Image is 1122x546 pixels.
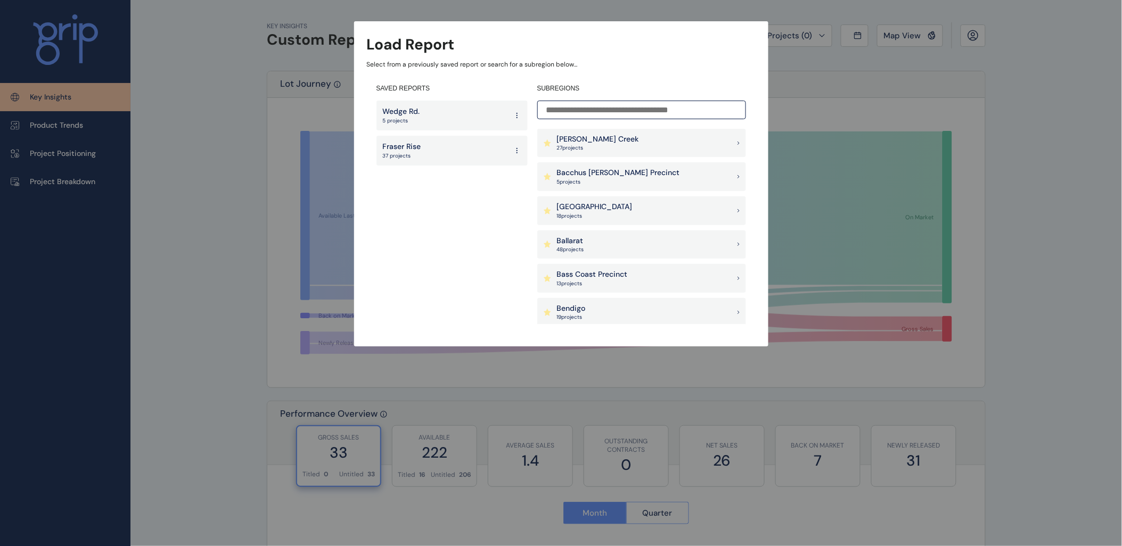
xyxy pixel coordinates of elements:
p: Bendigo [557,303,586,314]
h3: Load Report [367,34,455,55]
p: 19 project s [557,313,586,321]
h4: SAVED REPORTS [376,84,528,93]
p: 5 project s [557,178,680,186]
p: [GEOGRAPHIC_DATA] [557,202,633,212]
p: 27 project s [557,144,639,152]
p: Select from a previously saved report or search for a subregion below... [367,60,756,69]
h4: SUBREGIONS [537,84,746,93]
p: [PERSON_NAME] Creek [557,134,639,145]
p: 5 projects [383,117,420,125]
p: Ballarat [557,236,584,246]
p: 18 project s [557,212,633,220]
p: Bass Coast Precinct [557,269,628,280]
p: 13 project s [557,280,628,287]
p: Bacchus [PERSON_NAME] Precinct [557,168,680,178]
p: Fraser Rise [383,142,421,152]
p: Wedge Rd. [383,106,420,117]
p: 48 project s [557,246,584,253]
p: 37 projects [383,152,421,160]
